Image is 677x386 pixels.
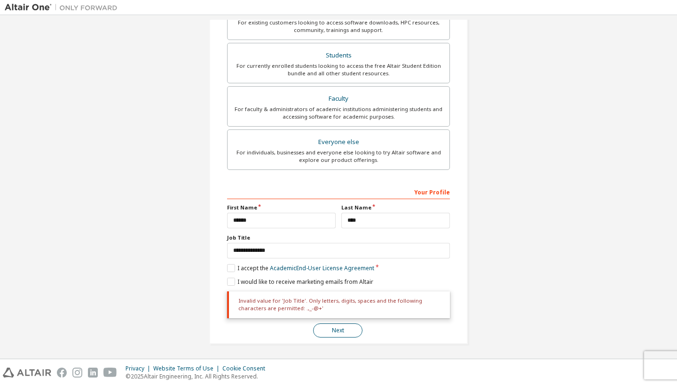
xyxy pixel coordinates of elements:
[103,368,117,378] img: youtube.svg
[222,365,271,372] div: Cookie Consent
[227,234,450,241] label: Job Title
[233,62,444,77] div: For currently enrolled students looking to access the free Altair Student Edition bundle and all ...
[5,3,122,12] img: Altair One
[233,92,444,105] div: Faculty
[227,184,450,199] div: Your Profile
[227,204,336,211] label: First Name
[3,368,51,378] img: altair_logo.svg
[227,278,373,286] label: I would like to receive marketing emails from Altair
[72,368,82,378] img: instagram.svg
[233,136,444,149] div: Everyone else
[233,49,444,62] div: Students
[270,264,374,272] a: Academic End-User License Agreement
[126,372,271,380] p: © 2025 Altair Engineering, Inc. All Rights Reserved.
[57,368,67,378] img: facebook.svg
[233,149,444,164] div: For individuals, businesses and everyone else looking to try Altair software and explore our prod...
[126,365,153,372] div: Privacy
[227,264,374,272] label: I accept the
[233,105,444,121] div: For faculty & administrators of academic institutions administering students and accessing softwa...
[153,365,222,372] div: Website Terms of Use
[313,323,362,338] button: Next
[227,291,450,318] div: Invalid value for 'Job Title'. Only letters, digits, spaces and the following characters are perm...
[88,368,98,378] img: linkedin.svg
[233,19,444,34] div: For existing customers looking to access software downloads, HPC resources, community, trainings ...
[341,204,450,211] label: Last Name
